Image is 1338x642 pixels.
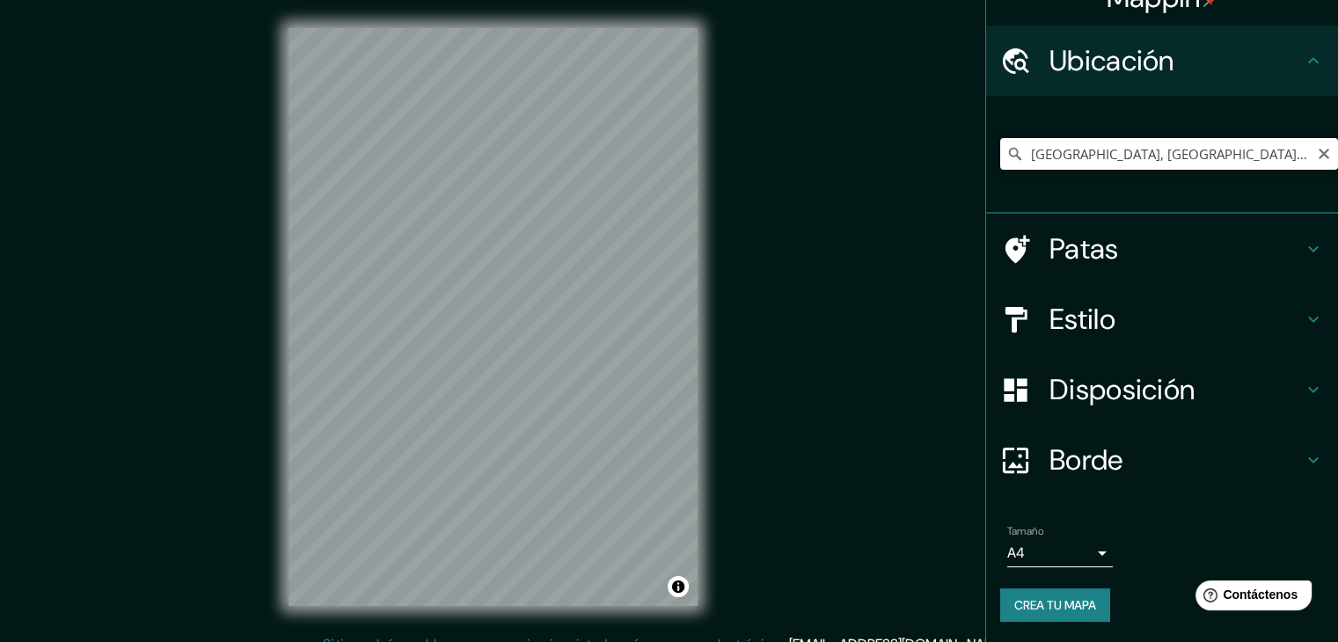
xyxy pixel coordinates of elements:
div: Estilo [986,284,1338,354]
canvas: Mapa [289,28,698,606]
font: Borde [1049,441,1123,478]
font: Estilo [1049,301,1115,338]
div: Borde [986,425,1338,495]
button: Claro [1317,144,1331,161]
button: Activar o desactivar atribución [668,576,689,597]
div: Patas [986,214,1338,284]
font: Crea tu mapa [1014,597,1096,613]
iframe: Lanzador de widgets de ayuda [1181,573,1319,623]
button: Crea tu mapa [1000,588,1110,622]
font: Ubicación [1049,42,1174,79]
font: Tamaño [1007,524,1043,538]
div: A4 [1007,539,1113,567]
font: A4 [1007,544,1025,562]
div: Ubicación [986,26,1338,96]
font: Patas [1049,230,1119,267]
input: Elige tu ciudad o zona [1000,138,1338,170]
font: Disposición [1049,371,1195,408]
div: Disposición [986,354,1338,425]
